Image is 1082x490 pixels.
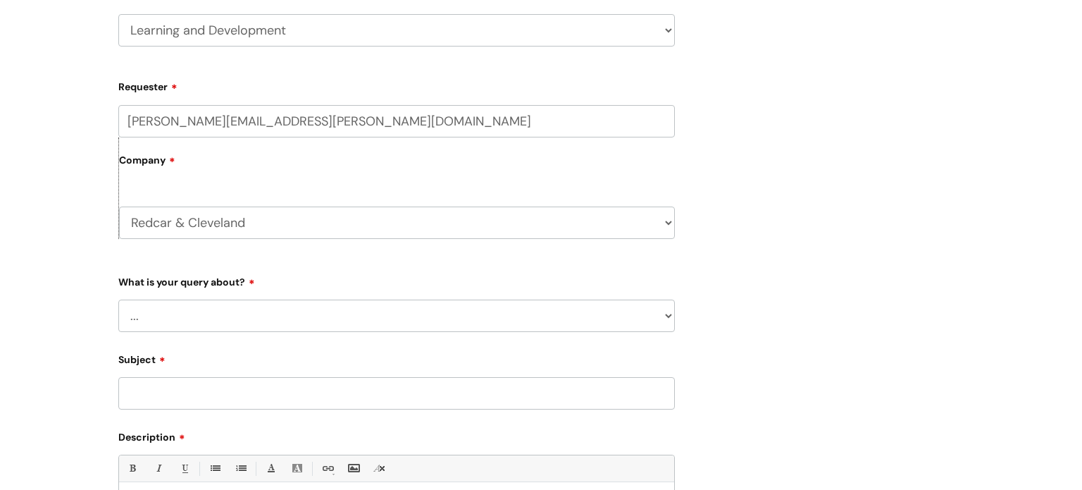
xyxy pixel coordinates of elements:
label: Description [118,427,675,443]
a: • Unordered List (Ctrl-Shift-7) [206,460,223,477]
a: Insert Image... [344,460,362,477]
a: Italic (Ctrl-I) [149,460,167,477]
a: Back Color [288,460,306,477]
a: Underline(Ctrl-U) [175,460,193,477]
a: 1. Ordered List (Ctrl-Shift-8) [232,460,249,477]
a: Link [318,460,336,477]
input: Email [118,105,675,137]
a: Font Color [262,460,280,477]
label: Requester [118,76,675,93]
a: Bold (Ctrl-B) [123,460,141,477]
label: Subject [118,349,675,366]
a: Remove formatting (Ctrl-\) [371,460,388,477]
label: Company [119,149,675,181]
label: What is your query about? [118,271,675,288]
